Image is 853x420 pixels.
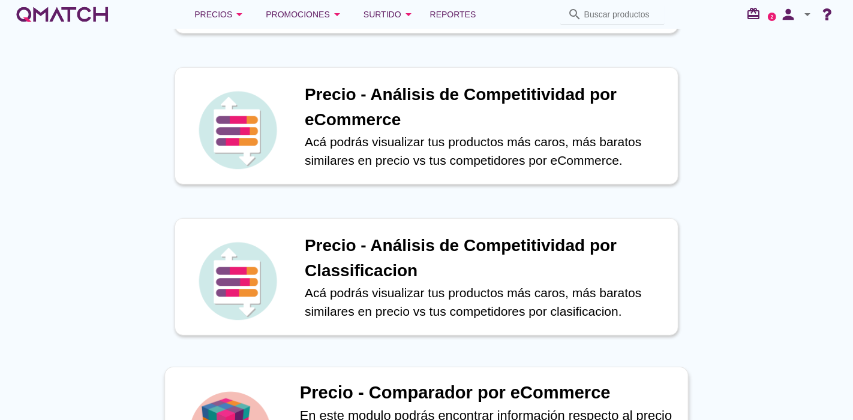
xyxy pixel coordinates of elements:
[425,2,481,26] a: Reportes
[256,2,354,26] button: Promociones
[305,132,666,170] p: Acá podrás visualizar tus productos más caros, más baratos similares en precio vs tus competidore...
[158,67,695,185] a: iconPrecio - Análisis de Competitividad por eCommerceAcá podrás visualizar tus productos más caro...
[768,13,776,21] a: 2
[232,7,247,22] i: arrow_drop_down
[305,82,666,132] h1: Precio - Análisis de Competitividad por eCommerce
[430,7,476,22] span: Reportes
[196,88,280,172] img: icon
[266,7,344,22] div: Promociones
[401,7,416,22] i: arrow_drop_down
[194,7,247,22] div: Precios
[185,2,256,26] button: Precios
[776,6,800,23] i: person
[196,239,280,323] img: icon
[354,2,425,26] button: Surtido
[567,7,582,22] i: search
[771,14,774,19] text: 2
[300,380,675,406] h1: Precio - Comparador por eCommerce
[800,7,815,22] i: arrow_drop_down
[305,283,666,321] p: Acá podrás visualizar tus productos más caros, más baratos similares en precio vs tus competidore...
[364,7,416,22] div: Surtido
[584,5,657,24] input: Buscar productos
[14,2,110,26] a: white-qmatch-logo
[746,7,765,21] i: redeem
[330,7,344,22] i: arrow_drop_down
[158,218,695,336] a: iconPrecio - Análisis de Competitividad por ClassificacionAcá podrás visualizar tus productos más...
[305,233,666,283] h1: Precio - Análisis de Competitividad por Classificacion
